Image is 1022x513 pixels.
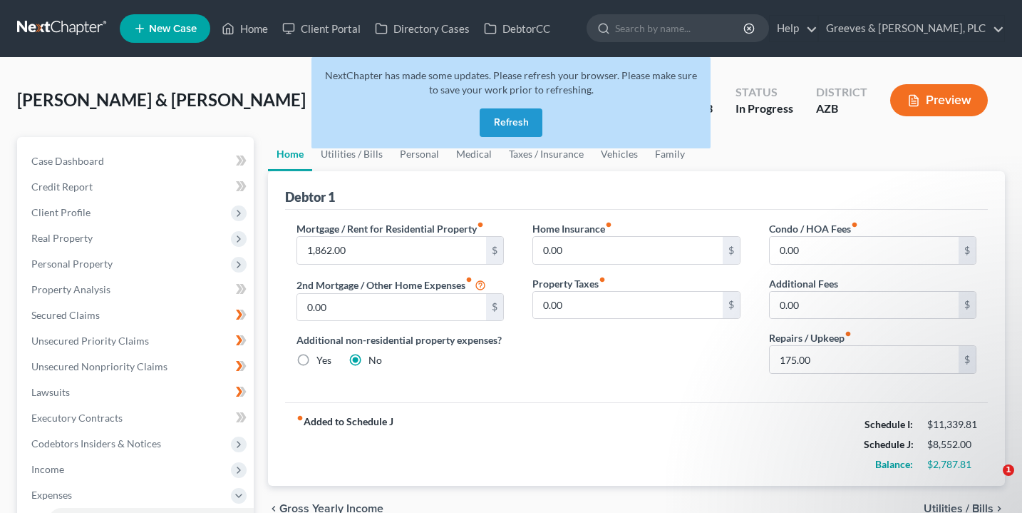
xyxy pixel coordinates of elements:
span: Unsecured Nonpriority Claims [31,360,167,372]
div: $ [959,292,976,319]
a: DebtorCC [477,16,557,41]
div: District [816,84,867,101]
span: Secured Claims [31,309,100,321]
i: fiber_manual_record [477,221,484,228]
span: Codebtors Insiders & Notices [31,437,161,449]
label: Additional Fees [769,276,838,291]
iframe: Intercom live chat [974,464,1008,499]
span: Lawsuits [31,386,70,398]
i: fiber_manual_record [465,276,473,283]
span: Case Dashboard [31,155,104,167]
a: Property Analysis [20,277,254,303]
span: 1 [1003,464,1014,476]
label: 2nd Mortgage / Other Home Expenses [296,276,486,293]
span: Property Analysis [31,283,110,295]
label: Yes [316,353,331,367]
button: Preview [890,84,988,116]
a: Secured Claims [20,303,254,328]
input: -- [770,346,959,373]
span: Expenses [31,489,72,501]
div: $2,787.81 [927,457,976,472]
span: New Case [149,24,197,34]
strong: Schedule I: [864,418,913,430]
a: Home [215,16,275,41]
i: fiber_manual_record [599,276,606,283]
div: Debtor 1 [285,188,335,205]
a: Unsecured Nonpriority Claims [20,354,254,380]
span: Credit Report [31,181,93,193]
label: Additional non-residential property expenses? [296,332,505,347]
a: Directory Cases [368,16,477,41]
div: $ [723,292,740,319]
input: -- [297,237,487,264]
label: Home Insurance [532,221,612,236]
label: Mortgage / Rent for Residential Property [296,221,484,236]
input: Search by name... [615,15,745,41]
input: -- [770,237,959,264]
strong: Added to Schedule J [296,415,393,474]
i: fiber_manual_record [851,221,858,228]
strong: Schedule J: [864,438,914,450]
span: Real Property [31,232,93,244]
strong: Balance: [875,458,913,470]
a: Greeves & [PERSON_NAME], PLC [819,16,1004,41]
div: $ [723,237,740,264]
a: Unsecured Priority Claims [20,328,254,354]
a: Executory Contracts [20,405,254,431]
div: $11,339.81 [927,417,976,432]
div: Status [735,84,793,101]
span: NextChapter has made some updates. Please refresh your browser. Please make sure to save your wor... [325,69,697,96]
div: $ [959,237,976,264]
span: [PERSON_NAME] & [PERSON_NAME] [17,89,306,110]
input: -- [770,292,959,319]
span: Executory Contracts [31,412,123,424]
input: -- [533,292,723,319]
i: fiber_manual_record [296,415,304,422]
input: -- [533,237,723,264]
div: $8,552.00 [927,437,976,452]
label: No [368,353,382,367]
label: Condo / HOA Fees [769,221,858,236]
span: Personal Property [31,258,113,270]
div: $ [959,346,976,373]
span: Income [31,463,64,475]
div: $ [486,294,503,321]
a: Help [770,16,817,41]
a: Credit Report [20,174,254,200]
i: fiber_manual_record [605,221,612,228]
span: Unsecured Priority Claims [31,335,149,347]
div: $ [486,237,503,264]
input: -- [297,294,487,321]
button: Refresh [480,108,542,137]
a: Client Portal [275,16,368,41]
a: Lawsuits [20,380,254,405]
label: Repairs / Upkeep [769,330,852,345]
a: Case Dashboard [20,148,254,174]
label: Property Taxes [532,276,606,291]
i: fiber_manual_record [845,330,852,337]
div: In Progress [735,101,793,117]
div: AZB [816,101,867,117]
span: Client Profile [31,206,91,218]
a: Home [268,137,312,171]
